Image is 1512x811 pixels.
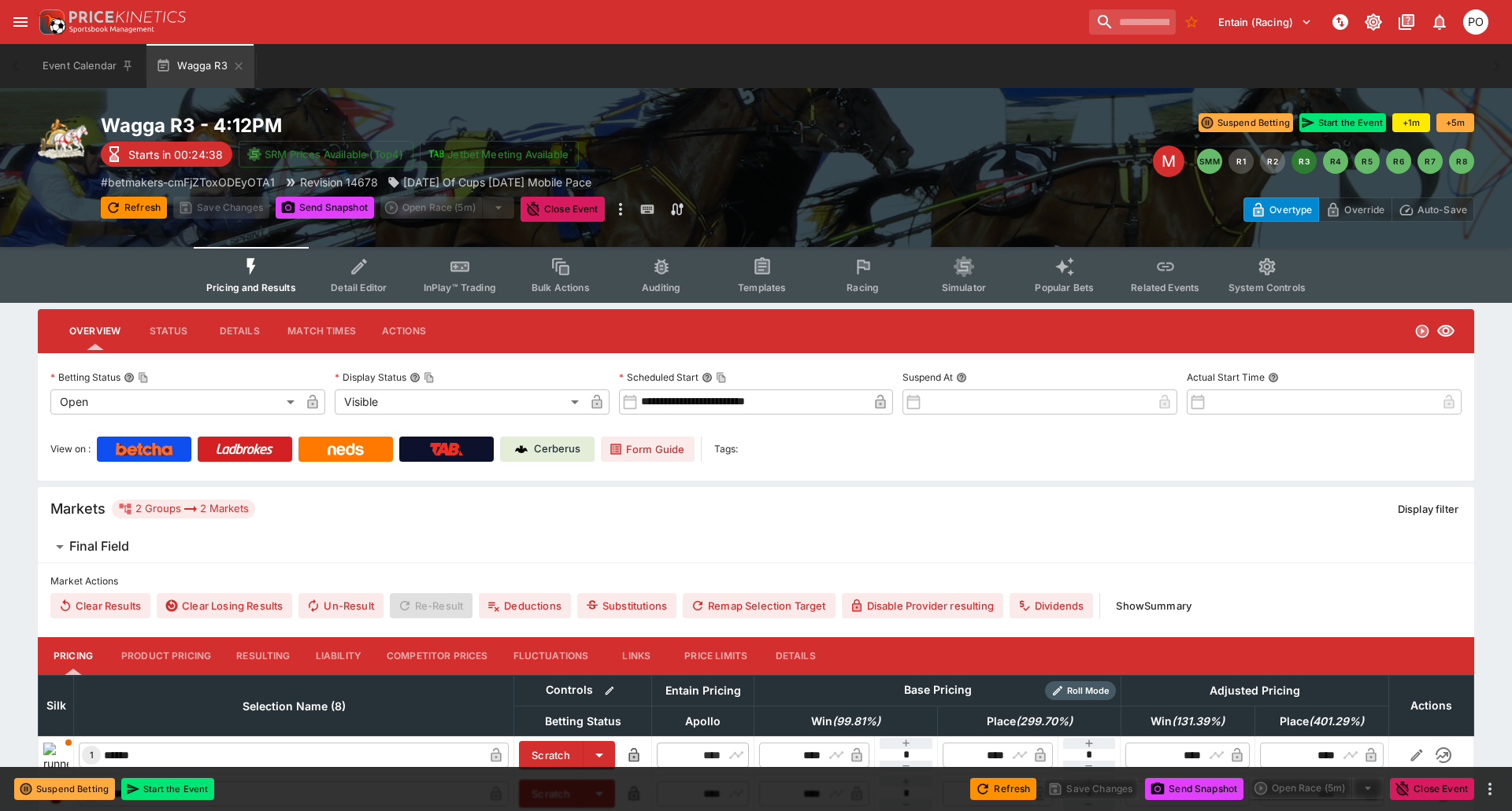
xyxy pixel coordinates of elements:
nav: pagination navigation [1197,149,1474,174]
button: Override [1318,197,1392,222]
button: Close Event [521,197,605,222]
button: +5m [1436,113,1474,132]
button: Dividends [1010,593,1093,618]
h5: Markets [50,500,106,518]
img: Ladbrokes [216,443,273,455]
p: Betting Status [50,370,120,384]
button: R8 [1449,149,1474,174]
button: Resulting [224,637,302,675]
button: Send Snapshot [1145,778,1243,800]
button: Competitor Prices [374,637,501,675]
button: Overview [57,312,133,350]
button: Scratch [519,741,584,769]
img: Cerberus [515,443,528,455]
img: jetbet-logo.svg [428,146,444,162]
span: InPlay™ Trading [424,282,496,293]
button: Display filter [1388,496,1468,522]
img: TabNZ [430,443,463,455]
p: Auto-Save [1417,201,1467,218]
div: Event type filters [194,247,1318,303]
button: more [1480,780,1499,798]
input: search [1089,9,1176,35]
button: Substitutions [577,593,676,618]
button: Status [133,312,204,350]
button: Actions [369,312,439,350]
th: Controls [514,675,652,706]
button: Fluctuations [501,637,602,675]
span: 1 [87,750,97,761]
span: Simulator [942,282,986,293]
button: Pricing [38,637,109,675]
span: Place(299.70%) [969,712,1090,731]
img: Betcha [116,443,172,455]
button: Un-Result [298,593,383,618]
span: Templates [738,282,786,293]
button: Copy To Clipboard [716,372,727,383]
p: Starts in 00:24:38 [128,146,223,163]
h6: Final Field [69,538,129,555]
button: Refresh [101,197,167,219]
button: Event Calendar [33,44,143,88]
p: Scheduled Start [619,370,699,384]
button: Toggle light/dark mode [1359,8,1388,36]
button: No Bookmarks [1179,9,1204,35]
span: Re-Result [390,593,472,618]
span: Bulk Actions [532,282,590,293]
button: Clear Losing Results [157,593,292,618]
button: Deductions [479,593,571,618]
div: 2 Groups 2 Markets [118,500,249,518]
em: ( 131.39 %) [1172,712,1225,731]
button: Suspend Betting [14,778,115,800]
button: R3 [1291,149,1317,174]
button: Select Tenant [1209,9,1321,35]
p: Suspend At [902,370,953,384]
button: R7 [1417,149,1443,174]
em: ( 401.29 %) [1309,712,1364,731]
h2: Copy To Clipboard [101,113,787,138]
a: Form Guide [601,437,695,462]
span: Racing [847,282,879,293]
button: Wagga R3 [146,44,254,88]
button: Refresh [970,778,1036,800]
button: Betting StatusCopy To Clipboard [124,372,135,383]
button: Clear Results [50,593,150,618]
button: Display StatusCopy To Clipboard [409,372,421,383]
span: Detail Editor [331,282,387,293]
label: Tags: [714,437,738,462]
button: Overtype [1243,197,1319,222]
div: Open [50,389,300,415]
em: ( 299.70 %) [1016,712,1073,731]
p: Revision 14678 [300,174,378,190]
img: runner 1 [43,743,69,768]
button: Documentation [1392,8,1421,36]
button: R1 [1228,149,1254,174]
button: Remap Selection Target [683,593,836,618]
span: Auditing [642,282,680,293]
div: Show/hide Price Roll mode configuration. [1045,681,1116,700]
button: Philip OConnor [1458,5,1493,39]
button: SRM Prices Available (Top4) [239,141,413,168]
button: Scheduled StartCopy To Clipboard [702,372,713,383]
span: Win(131.39%) [1133,712,1242,731]
p: Actual Start Time [1187,370,1265,384]
button: Jetbet Meeting Available [420,141,579,168]
button: Liability [303,637,374,675]
button: ShowSummary [1106,593,1201,618]
button: Details [204,312,275,350]
img: PriceKinetics Logo [35,6,66,38]
span: Related Events [1131,282,1199,293]
div: split button [1250,777,1384,799]
th: Adjusted Pricing [1121,675,1388,706]
div: Start From [1243,197,1474,222]
span: Place(401.29%) [1262,712,1381,731]
div: Carnival Of Cups November 14 Mobile Pace [387,174,591,190]
th: Entain Pricing [652,675,754,706]
button: Suspend At [956,372,967,383]
p: [DATE] Of Cups [DATE] Mobile Pace [403,174,591,190]
button: Actual Start Time [1268,372,1279,383]
p: Override [1344,201,1384,218]
p: Overtype [1269,201,1312,218]
p: Copy To Clipboard [101,174,275,190]
p: Cerberus [534,441,580,457]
